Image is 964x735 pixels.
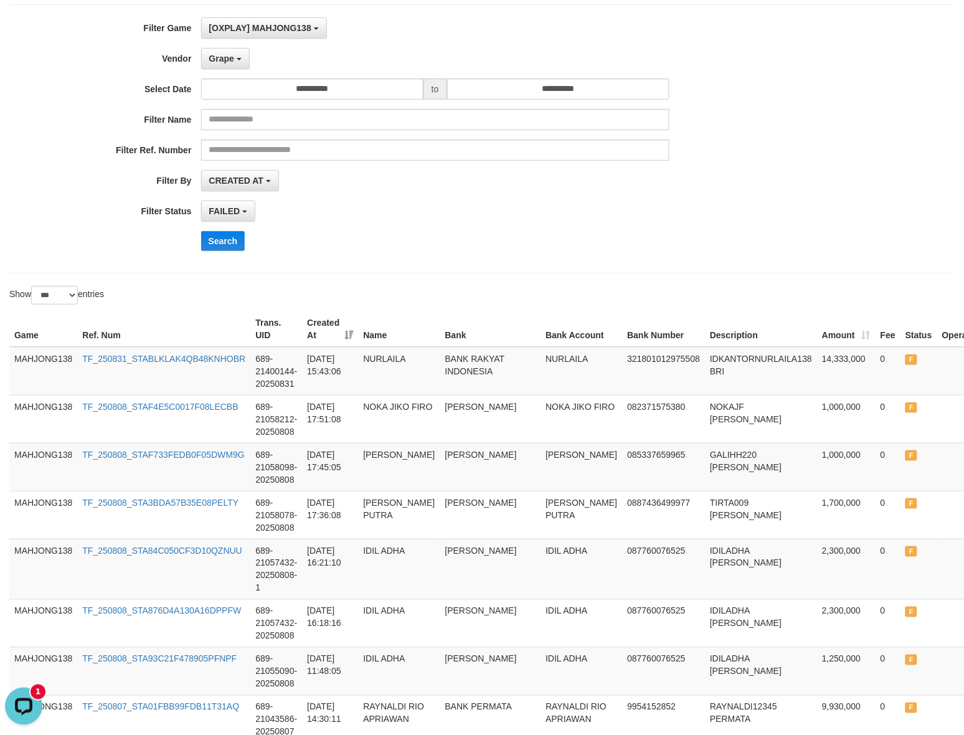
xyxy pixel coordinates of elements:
label: Show entries [9,286,104,305]
td: 0887436499977 [622,491,705,539]
td: TIRTA009 [PERSON_NAME] [705,491,817,539]
td: IDKANTORNURLAILA138 BRI [705,347,817,396]
span: to [423,78,447,100]
td: [PERSON_NAME] [440,395,541,443]
td: [PERSON_NAME] [440,647,541,695]
td: [DATE] 17:45:05 [302,443,358,491]
button: FAILED [201,201,256,222]
th: Bank Account [541,311,622,347]
td: 2,300,000 [817,599,876,647]
td: GALIHH220 [PERSON_NAME] [705,443,817,491]
th: Trans. UID [250,311,302,347]
td: 0 [876,599,900,647]
td: 087760076525 [622,539,705,599]
td: IDIL ADHA [358,539,440,599]
td: [PERSON_NAME] [440,443,541,491]
a: TF_250808_STAF733FEDB0F05DWM9G [82,450,244,460]
td: 689-21058212-20250808 [250,395,302,443]
a: TF_250831_STABLKLAK4QB48KNHOBR [82,354,245,364]
td: [PERSON_NAME] PUTRA [541,491,622,539]
td: NURLAILA [541,347,622,396]
span: FAILED [905,703,917,713]
th: Description [705,311,817,347]
td: 0 [876,347,900,396]
span: FAILED [905,498,917,509]
td: 1,000,000 [817,395,876,443]
td: 087760076525 [622,647,705,695]
span: [OXPLAY] MAHJONG138 [209,23,311,33]
td: 0 [876,539,900,599]
td: NOKAJF [PERSON_NAME] [705,395,817,443]
td: IDIL ADHA [541,539,622,599]
td: 689-21400144-20250831 [250,347,302,396]
div: New messages notification [31,2,45,17]
td: IDILADHA [PERSON_NAME] [705,599,817,647]
th: Fee [876,311,900,347]
td: [PERSON_NAME] [440,539,541,599]
td: IDIL ADHA [358,647,440,695]
button: CREATED AT [201,170,280,191]
td: 14,333,000 [817,347,876,396]
th: Ref. Num [77,311,250,347]
td: 321801012975508 [622,347,705,396]
td: 0 [876,443,900,491]
span: FAILED [209,206,240,216]
td: MAHJONG138 [9,539,77,599]
th: Bank [440,311,541,347]
button: Open LiveChat chat widget [5,5,42,42]
select: Showentries [31,286,78,305]
th: Game [9,311,77,347]
td: IDIL ADHA [541,599,622,647]
th: Created At: activate to sort column ascending [302,311,358,347]
td: [PERSON_NAME] [358,443,440,491]
td: 1,000,000 [817,443,876,491]
td: 689-21055090-20250808 [250,647,302,695]
button: Grape [201,48,250,69]
td: [PERSON_NAME] [440,599,541,647]
td: 689-21058078-20250808 [250,491,302,539]
td: 0 [876,647,900,695]
span: CREATED AT [209,176,264,186]
td: MAHJONG138 [9,599,77,647]
span: FAILED [905,450,917,461]
td: [DATE] 17:36:08 [302,491,358,539]
td: MAHJONG138 [9,491,77,539]
td: 0 [876,395,900,443]
span: FAILED [905,546,917,557]
td: MAHJONG138 [9,443,77,491]
span: FAILED [905,607,917,617]
td: [PERSON_NAME] [440,491,541,539]
td: [DATE] 15:43:06 [302,347,358,396]
td: [DATE] 16:18:16 [302,599,358,647]
th: Amount: activate to sort column ascending [817,311,876,347]
a: TF_250808_STA93C21F478905PFNPF [82,654,237,664]
td: 689-21058098-20250808 [250,443,302,491]
td: MAHJONG138 [9,347,77,396]
td: NOKA JIKO FIRO [358,395,440,443]
a: TF_250808_STA876D4A130A16DPPFW [82,606,241,616]
a: TF_250808_STA84C050CF3D10QZNUU [82,546,242,556]
a: TF_250808_STA3BDA57B35E08PELTY [82,498,239,508]
button: Search [201,231,245,251]
span: Grape [209,54,234,64]
td: 689-21057432-20250808-1 [250,539,302,599]
button: [OXPLAY] MAHJONG138 [201,17,327,39]
td: MAHJONG138 [9,395,77,443]
td: 082371575380 [622,395,705,443]
th: Status [900,311,937,347]
span: FAILED [905,402,917,413]
td: NOKA JIKO FIRO [541,395,622,443]
td: 1,250,000 [817,647,876,695]
td: [DATE] 16:21:10 [302,539,358,599]
td: IDILADHA [PERSON_NAME] [705,539,817,599]
td: MAHJONG138 [9,647,77,695]
td: [DATE] 11:48:05 [302,647,358,695]
td: IDIL ADHA [541,647,622,695]
span: FAILED [905,354,917,365]
td: [PERSON_NAME] PUTRA [358,491,440,539]
th: Bank Number [622,311,705,347]
th: Name [358,311,440,347]
td: IDILADHA [PERSON_NAME] [705,647,817,695]
a: TF_250807_STA01FBB99FDB11T31AQ [82,702,239,712]
td: [DATE] 17:51:08 [302,395,358,443]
